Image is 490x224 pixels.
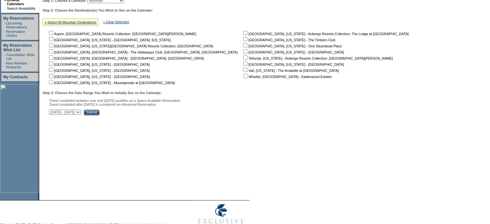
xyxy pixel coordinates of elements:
a: My Contracts [3,75,28,79]
td: · [4,6,6,10]
input: Submit [84,110,100,115]
nobr: Telluride, [US_STATE] - Auberge Resorts Collection: [GEOGRAPHIC_DATA][PERSON_NAME] [242,56,393,60]
b: Step 2: Choose the Destination(s) You Wish to See on the Calendar: [43,8,153,12]
nobr: [GEOGRAPHIC_DATA], [US_STATE] - [GEOGRAPHIC_DATA], [US_STATE] [48,38,171,42]
nobr: [GEOGRAPHIC_DATA], [US_STATE] - Mountainside at [GEOGRAPHIC_DATA] [48,81,175,85]
nobr: [GEOGRAPHIC_DATA], [US_STATE] - Auberge Resorts Collection: The Lodge at [GEOGRAPHIC_DATA] [242,32,408,36]
a: Upcoming Reservations [6,21,27,29]
a: Reservation History [6,30,25,37]
a: My Reservation Wish List [3,43,32,52]
nobr: Travel completed after [DATE] is considered an Advanced Reservation. [49,102,157,106]
nobr: Whistler, [GEOGRAPHIC_DATA] - Kadenwood Estates [242,75,332,79]
nobr: [GEOGRAPHIC_DATA], [GEOGRAPHIC_DATA] - [GEOGRAPHIC_DATA], [GEOGRAPHIC_DATA] [48,56,204,60]
a: My Reservations [3,16,34,21]
nobr: [GEOGRAPHIC_DATA], [US_STATE] - One Steamboat Place [242,44,342,48]
nobr: [GEOGRAPHIC_DATA], [US_STATE] - The Timbers Club [242,38,335,42]
nobr: [GEOGRAPHIC_DATA], [US_STATE] - [GEOGRAPHIC_DATA] [242,50,344,54]
nobr: [GEOGRAPHIC_DATA], [US_STATE] - [GEOGRAPHIC_DATA] [48,75,150,79]
a: Search Availability [7,6,35,10]
b: Step 3: Choose the Date Range You Wish to Initially See on the Calendar: [43,91,162,95]
a: » Clear Selection [103,20,129,24]
nobr: [GEOGRAPHIC_DATA], [US_STATE] - [GEOGRAPHIC_DATA] [48,63,150,66]
a: New Release Requests [6,61,27,69]
nobr: [GEOGRAPHIC_DATA], [US_STATE][GEOGRAPHIC_DATA] Resorts Collection: [GEOGRAPHIC_DATA] [48,44,213,48]
span: Travel completed between now and [DATE] qualifies as a Space Available Reservation. [49,99,181,102]
nobr: Aspen, [GEOGRAPHIC_DATA] Resorts Collection: [GEOGRAPHIC_DATA][PERSON_NAME] [48,32,196,36]
nobr: [GEOGRAPHIC_DATA], [GEOGRAPHIC_DATA] - The Hideaways Club: [GEOGRAPHIC_DATA], [GEOGRAPHIC_DATA] [48,50,237,54]
nobr: [GEOGRAPHIC_DATA], [US_STATE] - [GEOGRAPHIC_DATA] [242,63,344,66]
nobr: [GEOGRAPHIC_DATA], [US_STATE] - [GEOGRAPHIC_DATA] [48,69,150,73]
nobr: Vail, [US_STATE] - The Arrabelle at [GEOGRAPHIC_DATA] [242,69,339,73]
a: Cancellation Wish List [6,53,34,61]
a: » Select All Mountain Destinations [44,20,96,24]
